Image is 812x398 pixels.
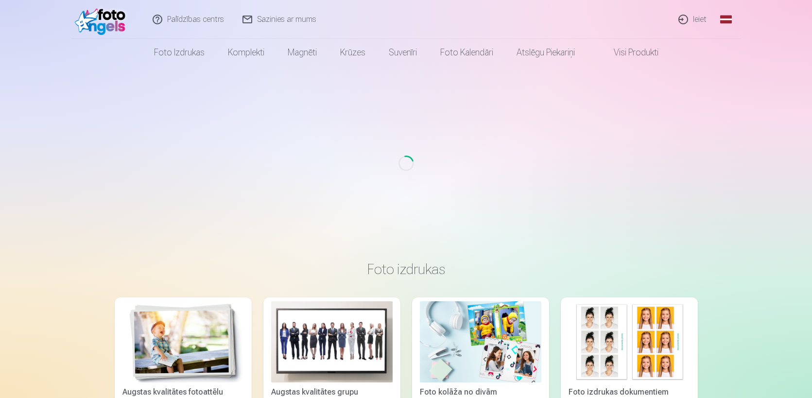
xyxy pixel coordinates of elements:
[569,301,690,382] img: Foto izdrukas dokumentiem
[75,4,131,35] img: /fa1
[587,39,670,66] a: Visi produkti
[328,39,377,66] a: Krūzes
[565,386,694,398] div: Foto izdrukas dokumentiem
[276,39,328,66] a: Magnēti
[142,39,216,66] a: Foto izdrukas
[271,301,393,382] img: Augstas kvalitātes grupu fotoattēlu izdrukas
[420,301,541,382] img: Foto kolāža no divām fotogrāfijām
[505,39,587,66] a: Atslēgu piekariņi
[122,301,244,382] img: Augstas kvalitātes fotoattēlu izdrukas
[429,39,505,66] a: Foto kalendāri
[216,39,276,66] a: Komplekti
[377,39,429,66] a: Suvenīri
[122,260,690,278] h3: Foto izdrukas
